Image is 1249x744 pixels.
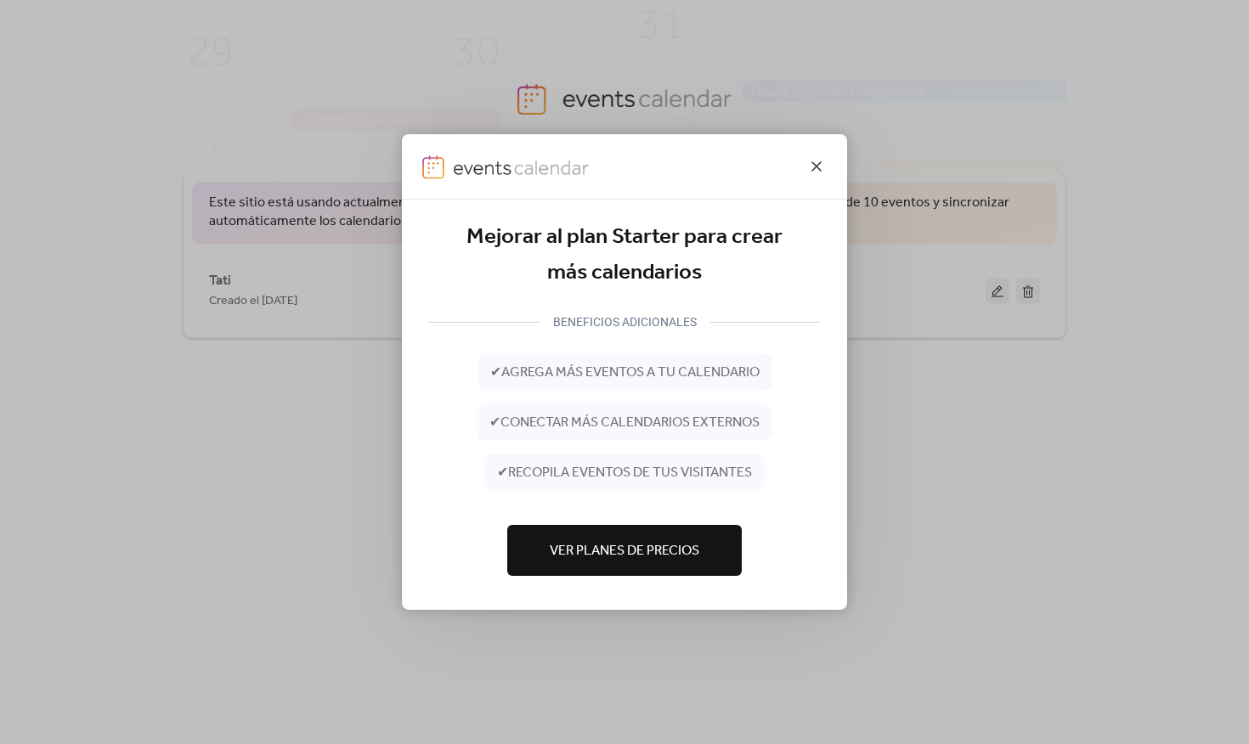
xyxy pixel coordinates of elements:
div: Mejorar al plan Starter para crear más calendarios [429,220,820,290]
div: BENEFICIOS ADICIONALES [540,312,710,332]
span: ✔ agrega más eventos a tu calendario [490,363,760,383]
button: Ver Planes de Precios [507,525,742,576]
img: logo-type [453,155,591,179]
span: ✔ conectar más calendarios externos [489,413,760,433]
span: ✔ recopila eventos de tus visitantes [497,463,752,483]
span: Ver Planes de Precios [550,541,699,561]
img: logo-icon [422,155,444,179]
